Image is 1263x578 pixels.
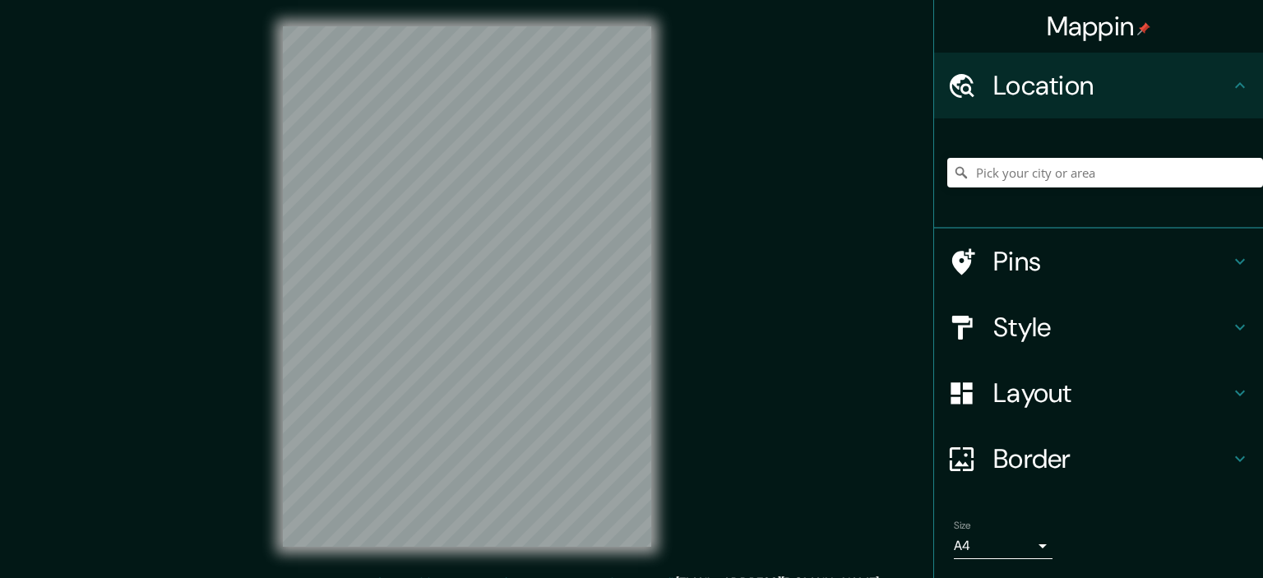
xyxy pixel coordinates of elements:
[993,69,1230,102] h4: Location
[934,294,1263,360] div: Style
[283,26,651,547] canvas: Map
[993,245,1230,278] h4: Pins
[1137,22,1150,35] img: pin-icon.png
[934,229,1263,294] div: Pins
[934,360,1263,426] div: Layout
[954,519,971,533] label: Size
[993,377,1230,409] h4: Layout
[1047,10,1151,43] h4: Mappin
[934,426,1263,492] div: Border
[993,311,1230,344] h4: Style
[993,442,1230,475] h4: Border
[947,158,1263,187] input: Pick your city or area
[934,53,1263,118] div: Location
[954,533,1052,559] div: A4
